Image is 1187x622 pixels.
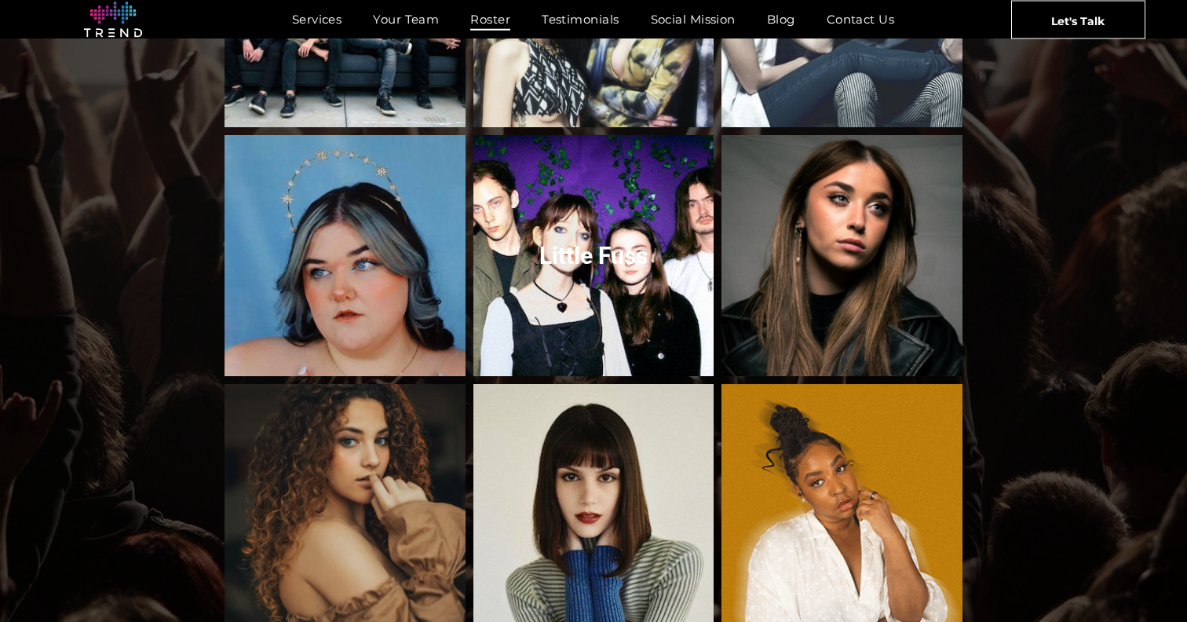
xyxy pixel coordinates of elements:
[635,8,751,31] a: Social Mission
[721,135,962,376] a: Rachel Grae
[357,8,455,31] a: Your Team
[751,8,811,31] a: Blog
[526,8,634,31] a: Testimonials
[84,2,142,38] img: logo
[466,128,721,383] a: Little Fuss
[1051,1,1105,40] span: Let's Talk
[811,8,911,31] a: Contact Us
[276,8,358,31] a: Services
[1108,547,1187,622] iframe: Chat Widget
[225,135,466,376] a: Courtney Govan
[455,8,526,31] a: Roster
